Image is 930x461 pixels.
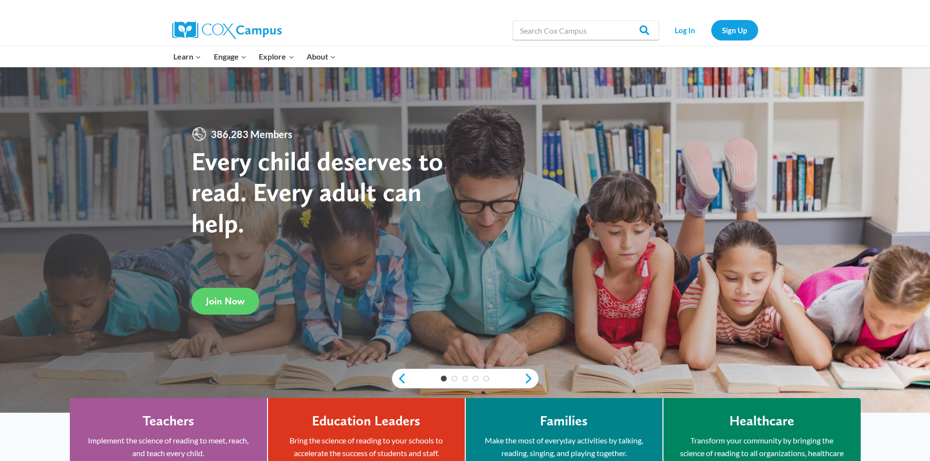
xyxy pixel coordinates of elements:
[452,376,457,381] a: 2
[283,434,450,459] p: Bring the science of reading to your schools to accelerate the success of students and staff.
[191,145,443,239] strong: Every child deserves to read. Every adult can help.
[513,20,659,40] input: Search Cox Campus
[392,369,538,388] div: content slider buttons
[473,376,478,381] a: 4
[664,20,706,40] a: Log In
[441,376,447,381] a: 1
[143,413,194,429] h4: Teachers
[729,413,794,429] h4: Healthcare
[711,20,758,40] a: Sign Up
[167,46,342,67] nav: Primary Navigation
[462,376,468,381] a: 3
[312,413,420,429] h4: Education Leaders
[540,413,588,429] h4: Families
[172,21,282,39] img: Cox Campus
[84,434,252,459] p: Implement the science of reading to meet, reach, and teach every child.
[664,20,758,40] nav: Secondary Navigation
[206,295,245,307] span: Join Now
[480,434,648,459] p: Make the most of everyday activities by talking, reading, singing, and playing together.
[307,50,336,63] span: About
[191,288,259,315] a: Join Now
[392,373,407,384] a: previous
[483,376,489,381] a: 5
[173,50,201,63] span: Learn
[207,126,296,142] span: 386,283 Members
[214,50,247,63] span: Engage
[524,373,538,384] a: next
[259,50,294,63] span: Explore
